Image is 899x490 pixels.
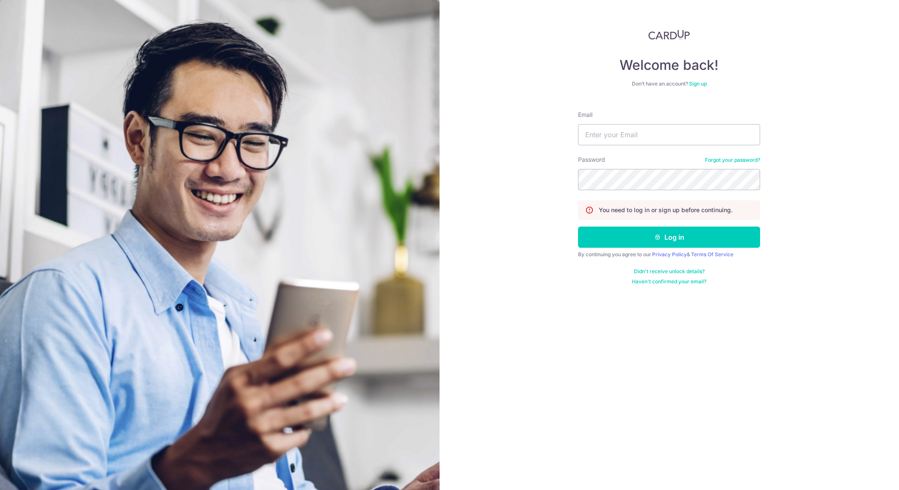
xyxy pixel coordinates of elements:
[578,227,760,248] button: Log in
[578,155,605,164] label: Password
[578,111,592,119] label: Email
[648,30,690,40] img: CardUp Logo
[578,57,760,74] h4: Welcome back!
[599,206,733,214] p: You need to log in or sign up before continuing.
[691,251,733,257] a: Terms Of Service
[578,80,760,87] div: Don’t have an account?
[705,157,760,163] a: Forgot your password?
[689,80,707,87] a: Sign up
[652,251,687,257] a: Privacy Policy
[578,124,760,145] input: Enter your Email
[578,251,760,258] div: By continuing you agree to our &
[632,278,706,285] a: Haven't confirmed your email?
[634,268,705,275] a: Didn't receive unlock details?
